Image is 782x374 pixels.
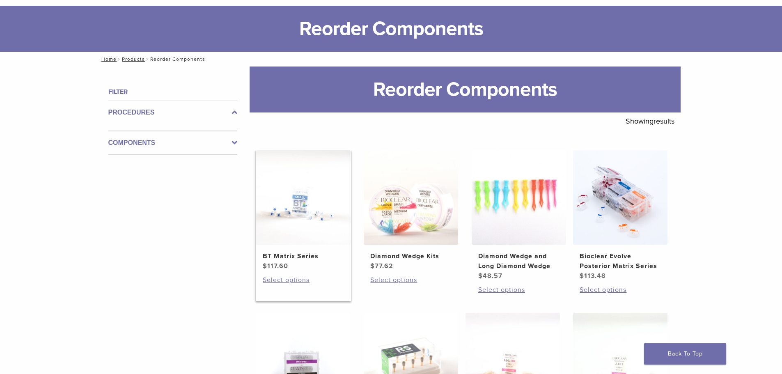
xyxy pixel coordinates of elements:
[626,112,674,130] p: Showing results
[370,262,393,270] bdi: 77.62
[580,272,584,280] span: $
[573,150,667,245] img: Bioclear Evolve Posterior Matrix Series
[108,108,237,117] label: Procedures
[256,150,351,271] a: BT Matrix SeriesBT Matrix Series $117.60
[478,285,560,295] a: Select options for “Diamond Wedge and Long Diamond Wedge”
[263,251,344,261] h2: BT Matrix Series
[580,251,661,271] h2: Bioclear Evolve Posterior Matrix Series
[478,251,560,271] h2: Diamond Wedge and Long Diamond Wedge
[117,57,122,61] span: /
[263,275,344,285] a: Select options for “BT Matrix Series”
[478,272,502,280] bdi: 48.57
[122,56,145,62] a: Products
[370,262,375,270] span: $
[363,150,459,271] a: Diamond Wedge KitsDiamond Wedge Kits $77.62
[108,87,237,97] h4: Filter
[471,150,567,281] a: Diamond Wedge and Long Diamond WedgeDiamond Wedge and Long Diamond Wedge $48.57
[263,262,267,270] span: $
[263,262,288,270] bdi: 117.60
[370,275,452,285] a: Select options for “Diamond Wedge Kits”
[250,67,681,112] h1: Reorder Components
[96,52,687,67] nav: Reorder Components
[573,150,668,281] a: Bioclear Evolve Posterior Matrix SeriesBioclear Evolve Posterior Matrix Series $113.48
[580,272,606,280] bdi: 113.48
[478,272,483,280] span: $
[472,150,566,245] img: Diamond Wedge and Long Diamond Wedge
[108,138,237,148] label: Components
[256,150,351,245] img: BT Matrix Series
[580,285,661,295] a: Select options for “Bioclear Evolve Posterior Matrix Series”
[145,57,150,61] span: /
[644,343,726,365] a: Back To Top
[370,251,452,261] h2: Diamond Wedge Kits
[364,150,458,245] img: Diamond Wedge Kits
[99,56,117,62] a: Home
